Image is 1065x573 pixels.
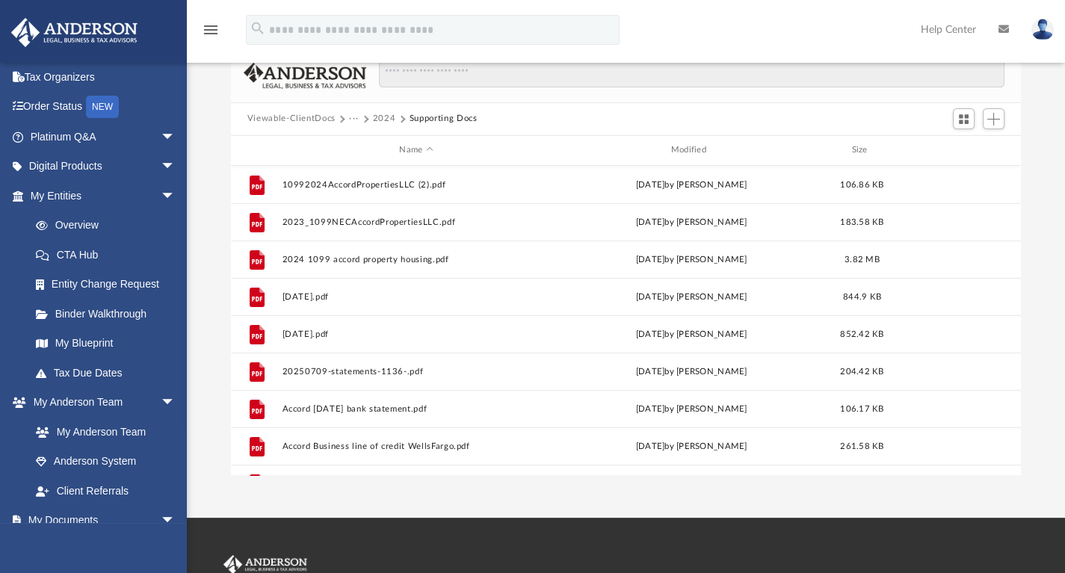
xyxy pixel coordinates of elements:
[1031,19,1054,40] img: User Pic
[282,329,550,338] button: [DATE].pdf
[282,366,550,376] button: 20250709-statements-1136-.pdf
[840,404,883,412] span: 106.17 KB
[231,166,1021,476] div: grid
[7,18,142,47] img: Anderson Advisors Platinum Portal
[21,240,198,270] a: CTA Hub
[21,270,198,300] a: Entity Change Request
[161,388,191,418] span: arrow_drop_down
[282,403,550,413] button: Accord [DATE] bank statement.pdf
[247,112,336,126] button: Viewable-ClientDocs
[840,217,883,226] span: 183.58 KB
[10,388,191,418] a: My Anderson Teamarrow_drop_down
[845,255,880,263] span: 3.82 MB
[840,329,883,338] span: 852.42 KB
[983,108,1005,129] button: Add
[202,21,220,39] i: menu
[10,92,198,123] a: Order StatusNEW
[557,290,825,303] div: [DATE] by [PERSON_NAME]
[161,122,191,152] span: arrow_drop_down
[557,327,825,341] div: [DATE] by [PERSON_NAME]
[840,442,883,450] span: 261.58 KB
[840,180,883,188] span: 106.86 KB
[840,367,883,375] span: 204.42 KB
[557,365,825,378] div: [DATE] by [PERSON_NAME]
[21,329,191,359] a: My Blueprint
[10,181,198,211] a: My Entitiesarrow_drop_down
[282,441,550,450] button: Accord Business line of credit WellsFargo.pdf
[10,62,198,92] a: Tax Organizers
[282,254,550,264] button: 2024 1099 accord property housing.pdf
[21,299,198,329] a: Binder Walkthrough
[161,506,191,536] span: arrow_drop_down
[161,152,191,182] span: arrow_drop_down
[21,211,198,241] a: Overview
[282,217,550,226] button: 2023_1099NECAccordPropertiesLLC.pdf
[410,112,478,126] button: Supporting Docs
[379,59,1004,87] input: Search files and folders
[832,143,892,157] div: Size
[843,292,881,300] span: 844.9 KB
[21,417,183,447] a: My Anderson Team
[557,178,825,191] div: [DATE] by [PERSON_NAME]
[21,447,191,477] a: Anderson System
[250,20,266,37] i: search
[86,96,119,118] div: NEW
[21,358,198,388] a: Tax Due Dates
[557,253,825,266] div: [DATE] by [PERSON_NAME]
[202,28,220,39] a: menu
[21,476,191,506] a: Client Referrals
[557,143,826,157] div: Modified
[557,402,825,415] div: [DATE] by [PERSON_NAME]
[10,152,198,182] a: Digital Productsarrow_drop_down
[953,108,975,129] button: Switch to Grid View
[373,112,396,126] button: 2024
[898,143,1003,157] div: id
[557,439,825,453] div: [DATE] by [PERSON_NAME]
[10,506,191,536] a: My Documentsarrow_drop_down
[10,122,198,152] a: Platinum Q&Aarrow_drop_down
[161,181,191,211] span: arrow_drop_down
[282,179,550,189] button: 10992024AccordPropertiesLLC (2).pdf
[238,143,275,157] div: id
[281,143,550,157] div: Name
[557,215,825,229] div: [DATE] by [PERSON_NAME]
[282,291,550,301] button: [DATE].pdf
[349,112,359,126] button: ···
